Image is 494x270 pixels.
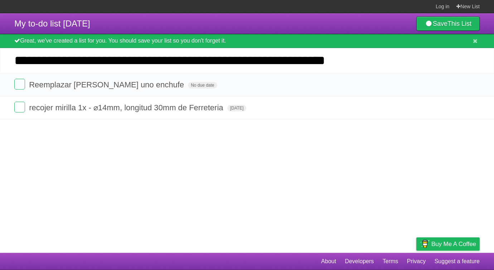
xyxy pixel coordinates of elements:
label: Done [14,102,25,112]
a: Developers [345,255,374,268]
a: Terms [383,255,398,268]
img: Buy me a coffee [420,238,430,250]
span: My to-do list [DATE] [14,19,90,28]
a: Buy me a coffee [416,237,480,251]
span: Buy me a coffee [431,238,476,250]
a: About [321,255,336,268]
span: No due date [188,82,217,88]
a: Privacy [407,255,426,268]
span: [DATE] [227,105,247,111]
span: recojer mirilla 1x - ⌀14mm, longitud 30mm de Ferreteria [29,103,225,112]
a: Suggest a feature [435,255,480,268]
span: Reemplazar [PERSON_NAME] uno enchufe [29,80,186,89]
b: This List [447,20,471,27]
label: Done [14,79,25,90]
a: SaveThis List [416,16,480,31]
